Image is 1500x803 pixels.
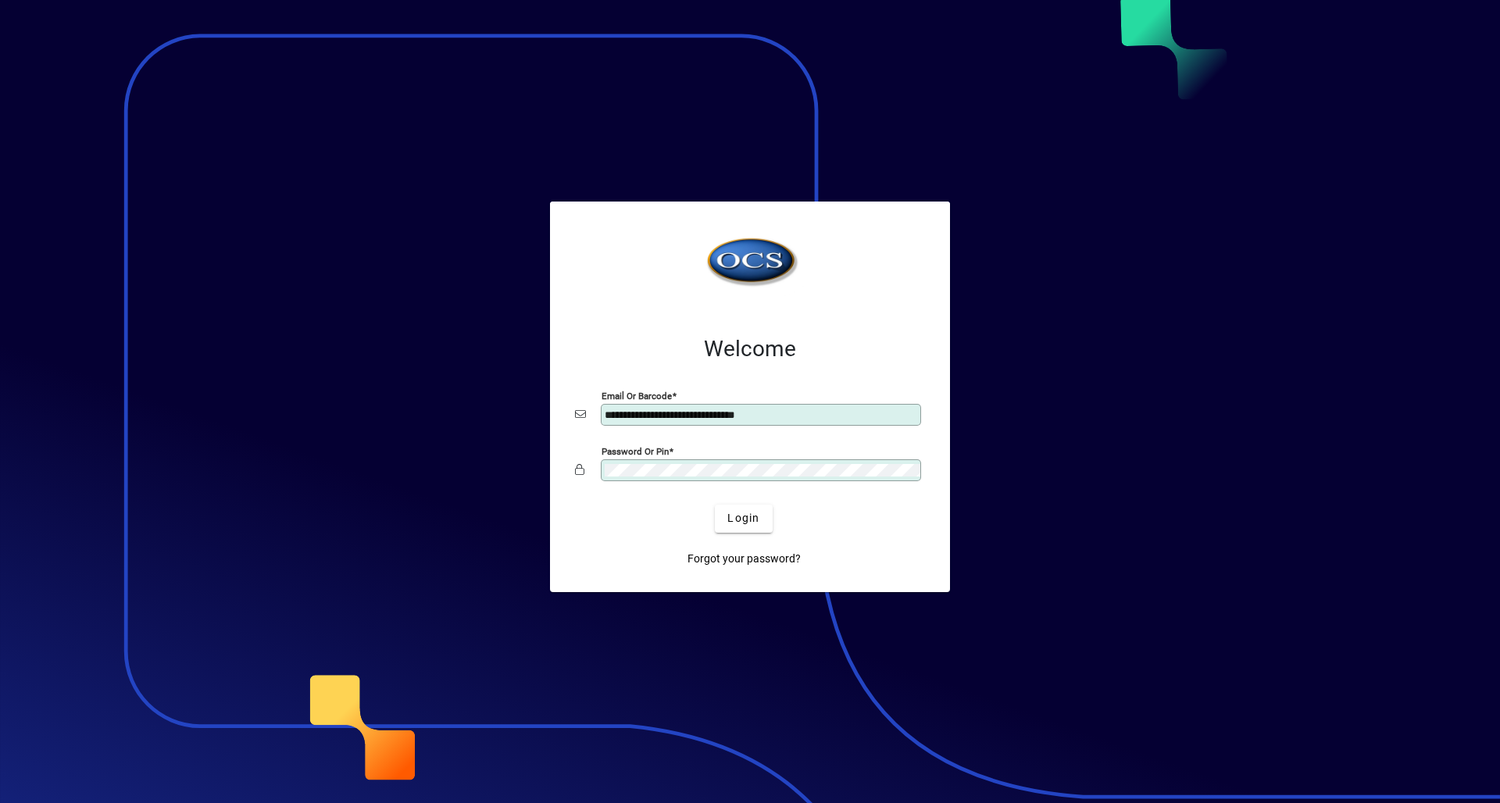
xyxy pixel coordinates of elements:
[715,505,772,533] button: Login
[602,445,669,456] mat-label: Password or Pin
[687,551,801,567] span: Forgot your password?
[681,545,807,573] a: Forgot your password?
[602,390,672,401] mat-label: Email or Barcode
[575,336,925,362] h2: Welcome
[727,510,759,526] span: Login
